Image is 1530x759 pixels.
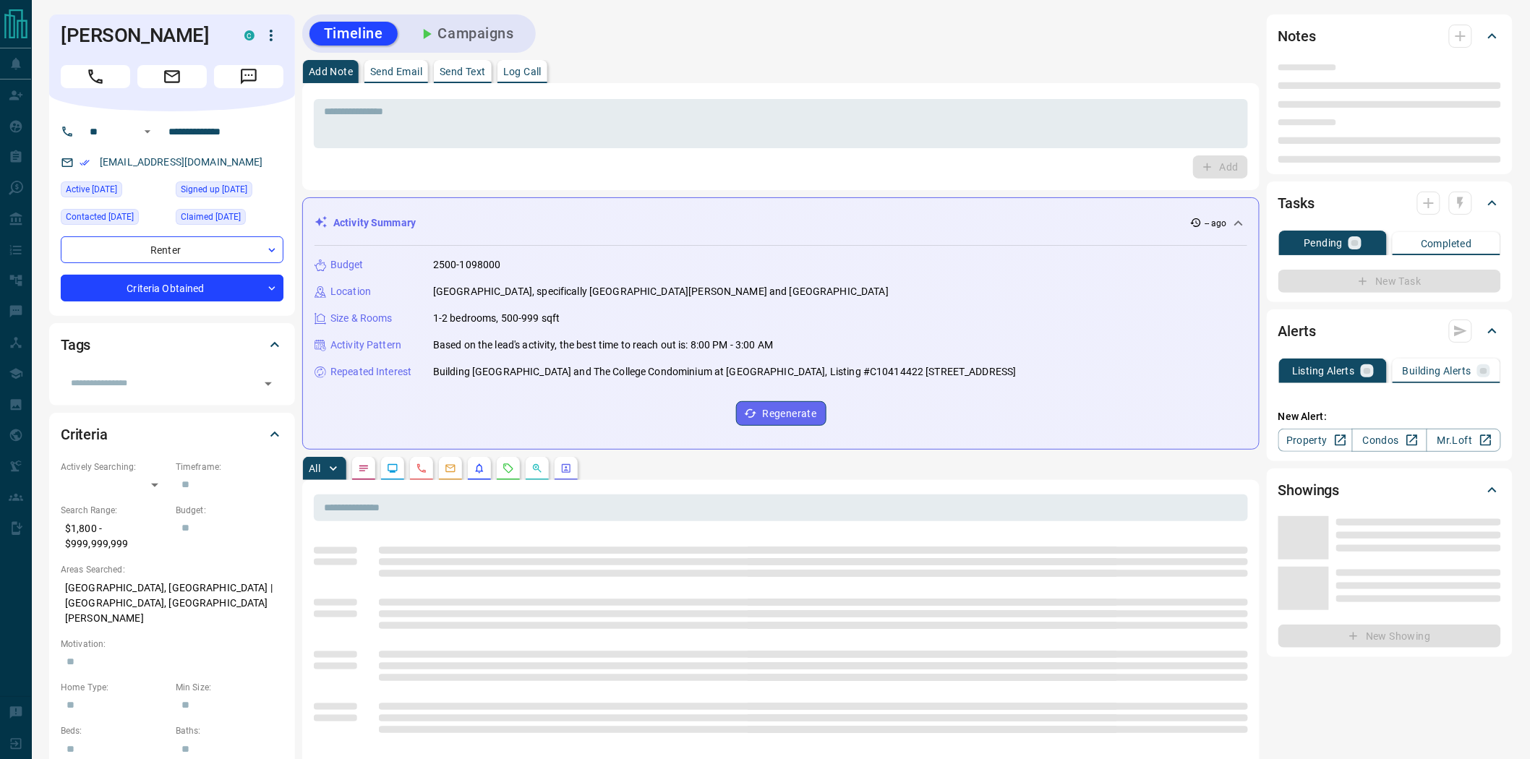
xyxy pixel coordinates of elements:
span: Message [214,65,283,88]
a: Condos [1352,429,1427,452]
p: 2500-1098000 [433,257,501,273]
p: Areas Searched: [61,563,283,576]
p: $1,800 - $999,999,999 [61,517,168,556]
a: Property [1278,429,1353,452]
p: Listing Alerts [1292,366,1355,376]
button: Open [139,123,156,140]
p: Add Note [309,67,353,77]
h1: [PERSON_NAME] [61,24,223,47]
p: Timeframe: [176,460,283,473]
span: Call [61,65,130,88]
div: Notes [1278,19,1501,53]
p: [GEOGRAPHIC_DATA], [GEOGRAPHIC_DATA] | [GEOGRAPHIC_DATA], [GEOGRAPHIC_DATA][PERSON_NAME] [61,576,283,630]
div: condos.ca [244,30,255,40]
svg: Opportunities [531,463,543,474]
span: Email [137,65,207,88]
svg: Agent Actions [560,463,572,474]
div: Tags [61,327,283,362]
p: Based on the lead's activity, the best time to reach out is: 8:00 PM - 3:00 AM [433,338,773,353]
div: Renter [61,236,283,263]
p: Pending [1304,238,1343,248]
span: Contacted [DATE] [66,210,134,224]
p: New Alert: [1278,409,1501,424]
a: [EMAIL_ADDRESS][DOMAIN_NAME] [100,156,263,168]
svg: Emails [445,463,456,474]
div: Alerts [1278,314,1501,348]
h2: Tasks [1278,192,1315,215]
p: 1-2 bedrooms, 500-999 sqft [433,311,560,326]
p: Actively Searching: [61,460,168,473]
div: Activity Summary-- ago [315,210,1247,236]
p: Baths: [176,724,283,737]
p: Activity Summary [333,215,416,231]
svg: Email Verified [80,158,90,168]
div: Criteria [61,417,283,452]
svg: Listing Alerts [474,463,485,474]
p: Search Range: [61,504,168,517]
p: Min Size: [176,681,283,694]
button: Campaigns [403,22,529,46]
h2: Notes [1278,25,1316,48]
h2: Alerts [1278,320,1316,343]
div: Sun Oct 27 2024 [176,209,283,229]
a: Mr.Loft [1427,429,1501,452]
svg: Calls [416,463,427,474]
div: Sat Aug 09 2025 [61,181,168,202]
p: Send Text [440,67,486,77]
p: Activity Pattern [330,338,401,353]
svg: Lead Browsing Activity [387,463,398,474]
p: Repeated Interest [330,364,411,379]
p: Motivation: [61,638,283,651]
p: [GEOGRAPHIC_DATA], specifically [GEOGRAPHIC_DATA][PERSON_NAME] and [GEOGRAPHIC_DATA] [433,284,889,299]
p: All [309,463,320,473]
span: Claimed [DATE] [181,210,241,224]
p: Location [330,284,371,299]
svg: Requests [503,463,514,474]
button: Timeline [309,22,398,46]
p: -- ago [1205,217,1227,230]
span: Signed up [DATE] [181,182,247,197]
p: Send Email [370,67,422,77]
div: Criteria Obtained [61,275,283,301]
p: Beds: [61,724,168,737]
svg: Notes [358,463,369,474]
button: Open [258,374,278,394]
p: Budget: [176,504,283,517]
p: Home Type: [61,681,168,694]
h2: Criteria [61,423,108,446]
span: Active [DATE] [66,182,117,197]
p: Log Call [503,67,542,77]
div: Showings [1278,473,1501,507]
p: Building [GEOGRAPHIC_DATA] and The College Condominium at [GEOGRAPHIC_DATA], Listing #C10414422 [... [433,364,1017,379]
p: Budget [330,257,364,273]
button: Regenerate [736,401,826,426]
p: Building Alerts [1403,366,1471,376]
h2: Showings [1278,479,1340,502]
div: Sun Oct 27 2024 [176,181,283,202]
p: Size & Rooms [330,311,393,326]
div: Tasks [1278,186,1501,220]
p: Completed [1421,239,1472,249]
h2: Tags [61,333,90,356]
div: Sun Aug 10 2025 [61,209,168,229]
